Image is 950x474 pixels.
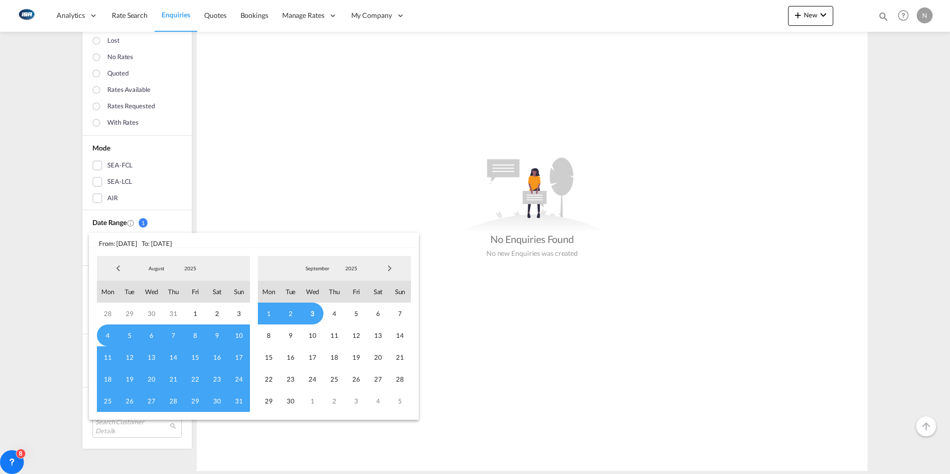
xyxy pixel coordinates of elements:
span: Tue [280,281,302,303]
span: Sun [389,281,411,303]
md-select: Month: September [301,261,334,276]
md-select: Month: August [140,261,173,276]
span: Sat [367,281,389,303]
span: Tue [119,281,141,303]
span: Wed [141,281,162,303]
span: Wed [302,281,323,303]
span: August [141,265,172,272]
span: Thu [162,281,184,303]
span: Sat [206,281,228,303]
span: Mon [258,281,280,303]
span: Fri [345,281,367,303]
md-select: Year: 2025 [334,261,368,276]
span: Next Month [380,258,399,278]
span: Previous Month [108,258,128,278]
span: 2025 [335,265,367,272]
span: 2025 [174,265,206,272]
span: Sun [228,281,250,303]
span: From: [DATE] To: [DATE] [89,233,419,248]
span: September [302,265,333,272]
span: Fri [184,281,206,303]
span: Mon [97,281,119,303]
span: Thu [323,281,345,303]
md-select: Year: 2025 [173,261,207,276]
